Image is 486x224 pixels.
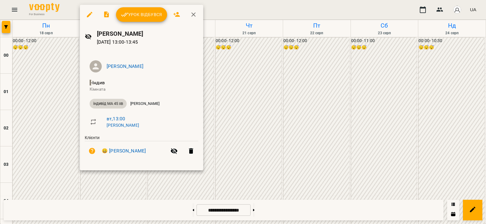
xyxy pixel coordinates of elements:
[85,135,198,163] ul: Клієнти
[107,123,139,128] a: [PERSON_NAME]
[127,101,163,106] span: [PERSON_NAME]
[97,38,198,46] p: [DATE] 13:00 - 13:45
[107,116,125,122] a: вт , 13:00
[90,101,127,106] span: індивід МА 45 хв
[102,147,146,155] a: 😀 [PERSON_NAME]
[90,86,193,92] p: Кімната
[85,144,99,158] button: Візит ще не сплачено. Додати оплату?
[127,99,163,109] div: [PERSON_NAME]
[97,29,198,38] h6: [PERSON_NAME]
[107,63,143,69] a: [PERSON_NAME]
[121,11,162,18] span: Урок відбувся
[116,7,167,22] button: Урок відбувся
[90,80,106,85] span: - Індив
